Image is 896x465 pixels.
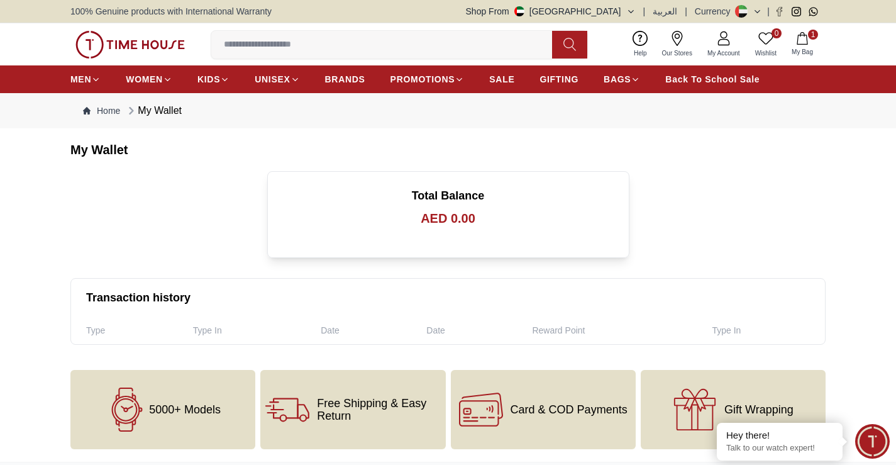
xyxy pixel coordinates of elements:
th: Type In [178,317,306,344]
a: GIFTING [539,68,578,91]
a: WOMEN [126,68,172,91]
span: Help [629,48,652,58]
p: Talk to our watch expert! [726,443,833,454]
a: KIDS [197,68,230,91]
span: KIDS [197,73,220,86]
a: PROMOTIONS [390,68,465,91]
h2: Transaction history [71,279,825,317]
div: My Wallet [125,103,182,118]
a: BAGS [604,68,640,91]
a: Help [626,28,655,60]
button: Shop From[GEOGRAPHIC_DATA] [466,5,636,18]
span: WOMEN [126,73,163,86]
div: Chat Widget [855,424,890,459]
span: GIFTING [539,73,578,86]
span: PROMOTIONS [390,73,455,86]
a: Back To School Sale [665,68,760,91]
span: BRANDS [325,73,365,86]
div: Currency [695,5,736,18]
span: MEN [70,73,91,86]
a: Instagram [792,7,801,16]
span: 0 [772,28,782,38]
span: Gift Wrapping [724,403,794,416]
h6: Total Balance [283,187,614,204]
th: Reward Point [517,317,697,344]
a: UNISEX [255,68,299,91]
img: United Arab Emirates [514,6,524,16]
nav: Breadcrumb [70,93,826,128]
span: 1 [808,30,818,40]
span: Card & COD Payments [511,403,628,416]
span: 5000+ Models [149,403,221,416]
a: Facebook [775,7,784,16]
th: Date [411,317,517,344]
span: Our Stores [657,48,697,58]
span: Free Shipping & Easy Return [317,397,440,422]
span: SALE [489,73,514,86]
span: | [685,5,687,18]
a: Home [83,104,120,117]
a: MEN [70,68,101,91]
span: Wishlist [750,48,782,58]
span: | [767,5,770,18]
span: My Bag [787,47,818,57]
span: Back To School Sale [665,73,760,86]
div: Hey there! [726,429,833,442]
img: ... [75,31,185,59]
span: 100% Genuine products with International Warranty [70,5,272,18]
button: العربية [653,5,677,18]
th: Type In [697,317,825,344]
a: Whatsapp [809,7,818,16]
th: Date [306,317,411,344]
button: 1My Bag [784,30,821,59]
span: | [643,5,646,18]
a: 0Wishlist [748,28,784,60]
th: Type [71,317,178,344]
span: My Account [702,48,745,58]
a: Our Stores [655,28,700,60]
h3: AED 0.00 [283,210,614,227]
span: BAGS [604,73,631,86]
span: UNISEX [255,73,290,86]
a: BRANDS [325,68,365,91]
a: SALE [489,68,514,91]
h2: My Wallet [70,141,826,159]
